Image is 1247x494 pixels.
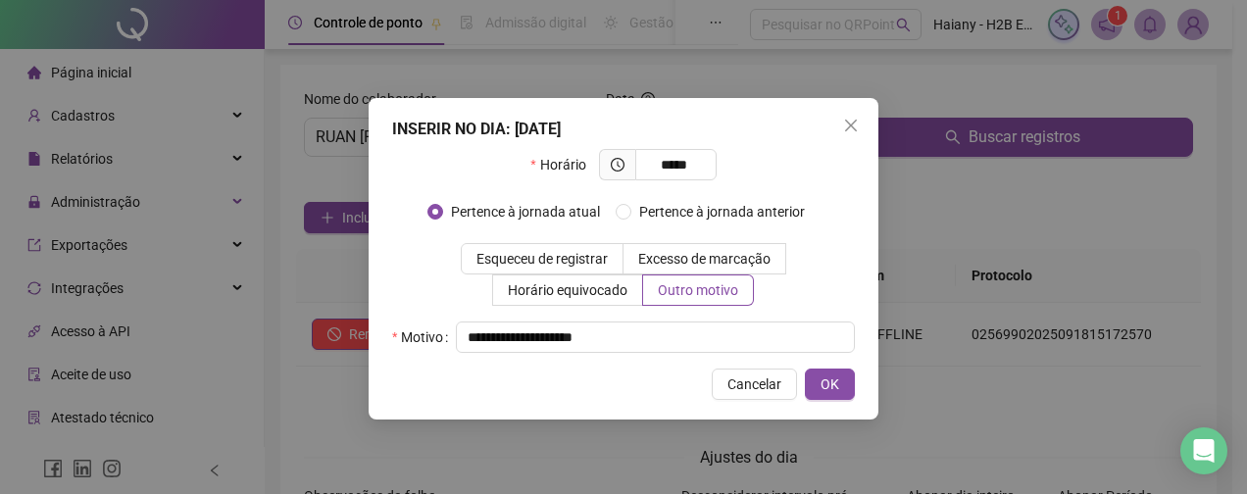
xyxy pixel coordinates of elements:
[638,251,771,267] span: Excesso de marcação
[392,321,456,353] label: Motivo
[658,282,738,298] span: Outro motivo
[843,118,859,133] span: close
[631,201,813,222] span: Pertence à jornada anterior
[508,282,627,298] span: Horário equivocado
[835,110,867,141] button: Close
[821,373,839,395] span: OK
[476,251,608,267] span: Esqueceu de registrar
[443,201,608,222] span: Pertence à jornada atual
[611,158,624,172] span: clock-circle
[392,118,855,141] div: INSERIR NO DIA : [DATE]
[805,369,855,400] button: OK
[530,149,598,180] label: Horário
[712,369,797,400] button: Cancelar
[1180,427,1227,474] div: Open Intercom Messenger
[727,373,781,395] span: Cancelar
